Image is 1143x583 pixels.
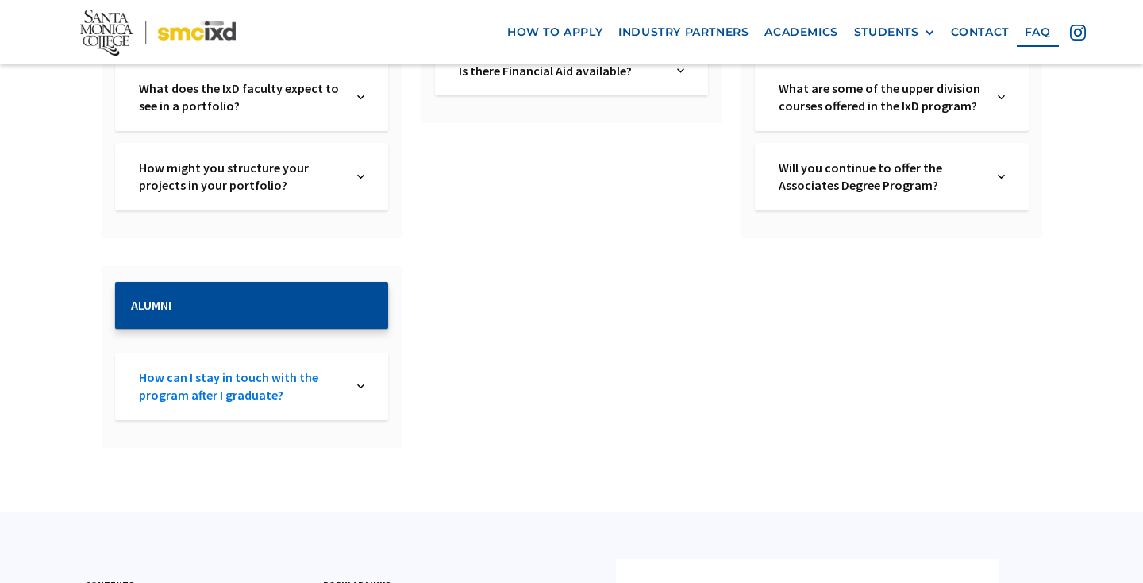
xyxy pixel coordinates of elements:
a: What are some of the upper division courses offered in the IxD program? [779,79,982,115]
div: STUDENTS [854,25,919,39]
a: Will you continue to offer the Associates Degree Program? [779,159,982,195]
img: icon - instagram [1070,25,1086,41]
a: how to apply [499,17,610,47]
img: Santa Monica College - SMC IxD logo [80,10,237,56]
a: Academics [756,17,845,47]
a: industry partners [610,17,756,47]
a: faq [1017,17,1059,47]
h2: Alumni [131,298,372,313]
a: What does the IxD faculty expect to see in a portfolio? [139,79,342,115]
a: How can I stay in touch with the program after I graduate? [139,369,342,404]
a: contact [943,17,1017,47]
a: Is there Financial Aid available? [459,62,662,79]
div: STUDENTS [854,25,935,39]
a: How might you structure your projects in your portfolio? [139,159,342,195]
